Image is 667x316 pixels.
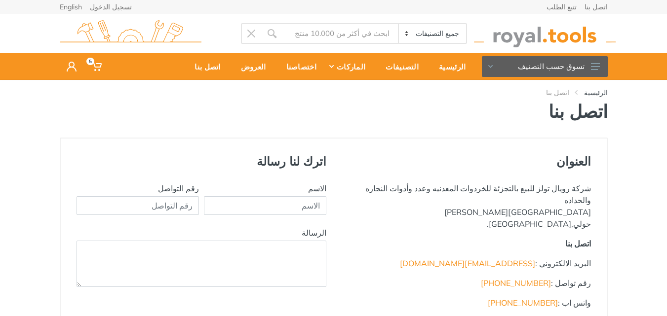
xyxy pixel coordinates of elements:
[400,258,535,268] a: [EMAIL_ADDRESS][DOMAIN_NAME]
[531,88,569,98] li: اتصل بنا
[60,101,608,122] h1: اتصل بنا
[77,154,326,169] h4: اترك لنا رسالة
[481,277,551,289] a: [PHONE_NUMBER]
[488,298,558,308] span: [PHONE_NUMBER]
[565,239,591,248] strong: اتصل بنا
[60,88,608,98] nav: breadcrumb
[302,227,326,239] label: الرسالة
[228,53,273,80] a: العروض
[482,56,608,77] button: تسوق حسب التصنيف
[83,53,109,80] a: 5
[273,56,323,77] div: اختصاصنا
[181,56,227,77] div: اتصل بنا
[60,3,82,10] a: English
[158,182,199,194] label: رقم التواصل
[60,20,201,47] img: royal.tools Logo
[282,23,398,44] input: Site search
[273,53,323,80] a: اختصاصنا
[341,257,591,269] p: البريد الالكتروني :
[585,3,608,10] a: اتصل بنا
[228,56,273,77] div: العروض
[474,20,616,47] img: royal.tools Logo
[341,277,591,289] p: : رقم تواصل
[584,88,608,98] a: الرئيسية
[372,56,426,77] div: التصنيفات
[372,53,426,80] a: التصنيفات
[323,56,372,77] div: الماركات
[398,24,466,43] select: Category
[308,182,326,194] label: الاسم
[341,154,591,169] h4: العنوان
[204,196,326,215] input: الاسم
[341,182,591,230] p: شركة رويال تولز للبيع بالتجزئة للخردوات المعدنيه وعدد وأدوات النجاره والحداده [GEOGRAPHIC_DATA][P...
[547,3,577,10] a: تتبع الطلب
[488,297,558,309] a: [PHONE_NUMBER]
[341,297,591,309] p: : واتس اب
[426,56,472,77] div: الرئيسية
[181,53,227,80] a: اتصل بنا
[481,278,551,288] span: [PHONE_NUMBER]
[86,58,94,65] span: 5
[426,53,472,80] a: الرئيسية
[77,196,199,215] input: رقم التواصل
[90,3,132,10] a: تسجيل الدخول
